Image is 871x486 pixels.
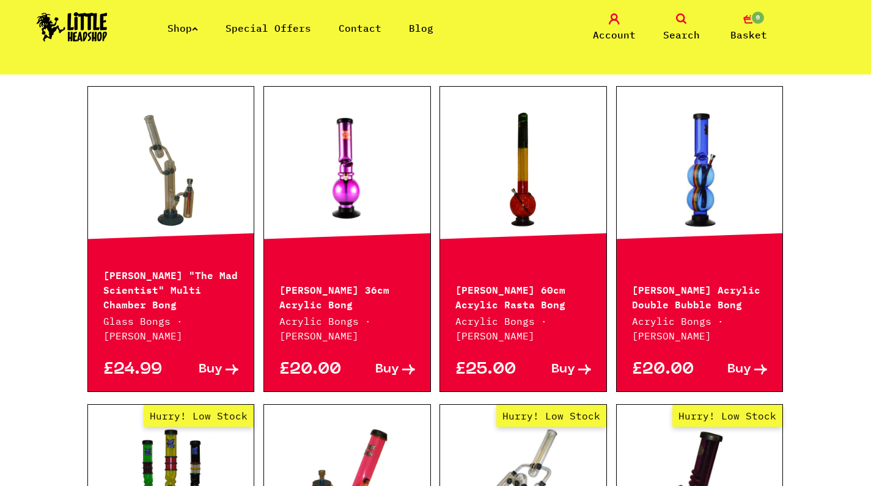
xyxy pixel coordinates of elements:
a: Buy [347,363,415,376]
a: Special Offers [226,22,311,34]
span: Buy [199,363,222,376]
img: Little Head Shop Logo [37,12,108,42]
a: Blog [409,22,433,34]
a: Shop [167,22,198,34]
p: Glass Bongs · [PERSON_NAME] [103,314,239,343]
span: Buy [551,363,575,376]
p: £20.00 [279,363,347,376]
a: Buy [171,363,238,376]
a: Contact [339,22,381,34]
a: Search [651,13,712,42]
span: Search [663,27,700,42]
p: [PERSON_NAME] Acrylic Double Bubble Bong [632,281,768,311]
p: £20.00 [632,363,700,376]
p: Acrylic Bongs · [PERSON_NAME] [279,314,415,343]
p: [PERSON_NAME] 60cm Acrylic Rasta Bong [455,281,591,311]
p: Acrylic Bongs · [PERSON_NAME] [632,314,768,343]
p: £24.99 [103,363,171,376]
span: Basket [730,27,767,42]
span: Hurry! Low Stock [672,405,782,427]
span: Buy [375,363,399,376]
span: Hurry! Low Stock [496,405,606,427]
p: [PERSON_NAME] "The Mad Scientist" Multi Chamber Bong [103,267,239,311]
p: Acrylic Bongs · [PERSON_NAME] [455,314,591,343]
span: Buy [727,363,751,376]
a: Buy [523,363,591,376]
p: [PERSON_NAME] 36cm Acrylic Bong [279,281,415,311]
a: Buy [700,363,768,376]
span: 0 [751,10,765,25]
p: £25.00 [455,363,523,376]
span: Hurry! Low Stock [144,405,254,427]
span: Account [593,27,636,42]
a: 0 Basket [718,13,779,42]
